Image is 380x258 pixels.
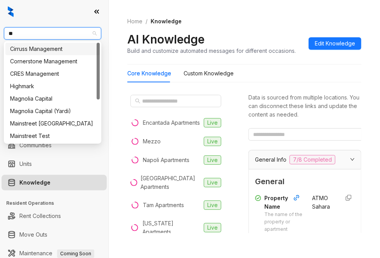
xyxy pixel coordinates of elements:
span: 7/8 Completed [290,155,335,164]
div: [US_STATE] Apartments [142,219,201,236]
div: Data is sourced from multiple locations. You can disconnect these links and update the content as... [248,93,361,119]
div: The name of the property or apartment complex. [264,211,303,240]
div: Cornerstone Management [5,55,100,68]
div: Mezzo [143,137,161,146]
button: Edit Knowledge [309,37,361,50]
div: Core Knowledge [127,69,171,78]
span: Live [204,178,221,187]
span: Live [204,223,221,232]
h3: Resident Operations [6,200,108,207]
li: / [146,17,147,26]
div: General Info7/8 Completed [249,150,361,169]
span: General Info [255,155,286,164]
span: Live [204,200,221,210]
li: Leasing [2,85,107,101]
div: Magnolia Capital [10,94,95,103]
li: Move Outs [2,227,107,242]
div: CRES Management [5,68,100,80]
div: Build and customize automated messages for different occasions. [127,47,296,55]
li: Rent Collections [2,208,107,224]
div: [GEOGRAPHIC_DATA] Apartments [141,174,201,191]
div: Napoli Apartments [143,156,189,164]
div: Encantada Apartments [143,119,200,127]
a: Units [19,156,32,172]
a: Rent Collections [19,208,61,224]
span: General [255,176,355,188]
div: Magnolia Capital [5,92,100,105]
span: Edit Knowledge [315,39,355,48]
a: Move Outs [19,227,47,242]
div: Mainstreet Test [5,130,100,142]
div: Highmark [10,82,95,91]
div: Cornerstone Management [10,57,95,66]
a: Knowledge [19,175,50,190]
h2: AI Knowledge [127,32,205,47]
div: Cirruss Management [5,43,100,55]
li: Knowledge [2,175,107,190]
li: Units [2,156,107,172]
a: Communities [19,138,52,153]
div: Custom Knowledge [184,69,234,78]
li: Collections [2,104,107,120]
span: Live [204,118,221,127]
div: Highmark [5,80,100,92]
div: Mainstreet Test [10,132,95,140]
div: Magnolia Capital (Yardi) [5,105,100,117]
div: Property Name [264,194,303,211]
a: Home [126,17,144,26]
span: ATMO Sahara [312,195,330,210]
span: search [135,98,141,104]
span: Knowledge [151,18,182,24]
img: logo [8,6,14,17]
span: Live [204,137,221,146]
div: Cirruss Management [10,45,95,53]
div: Magnolia Capital (Yardi) [10,107,95,115]
div: Mainstreet Canada [5,117,100,130]
div: CRES Management [10,70,95,78]
li: Leads [2,52,107,68]
div: Tam Apartments [143,201,184,209]
li: Communities [2,138,107,153]
div: Mainstreet [GEOGRAPHIC_DATA] [10,119,95,128]
span: Coming Soon [57,249,94,258]
span: expanded [350,157,355,162]
span: Live [204,155,221,165]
